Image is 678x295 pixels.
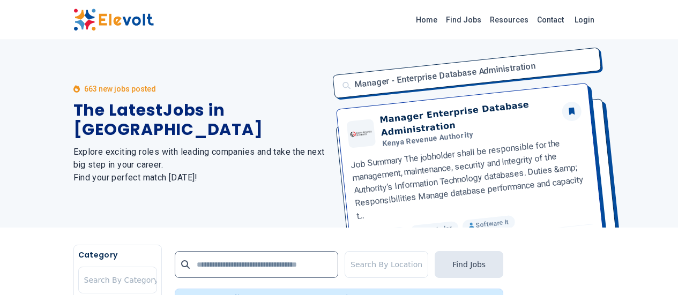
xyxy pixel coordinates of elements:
[78,249,157,260] h5: Category
[412,11,442,28] a: Home
[84,84,156,94] p: 663 new jobs posted
[486,11,533,28] a: Resources
[73,101,326,139] h1: The Latest Jobs in [GEOGRAPHIC_DATA]
[73,9,154,31] img: Elevolt
[442,11,486,28] a: Find Jobs
[533,11,568,28] a: Contact
[568,9,601,31] a: Login
[73,146,326,184] h2: Explore exciting roles with leading companies and take the next big step in your career. Find you...
[435,251,503,278] button: Find Jobs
